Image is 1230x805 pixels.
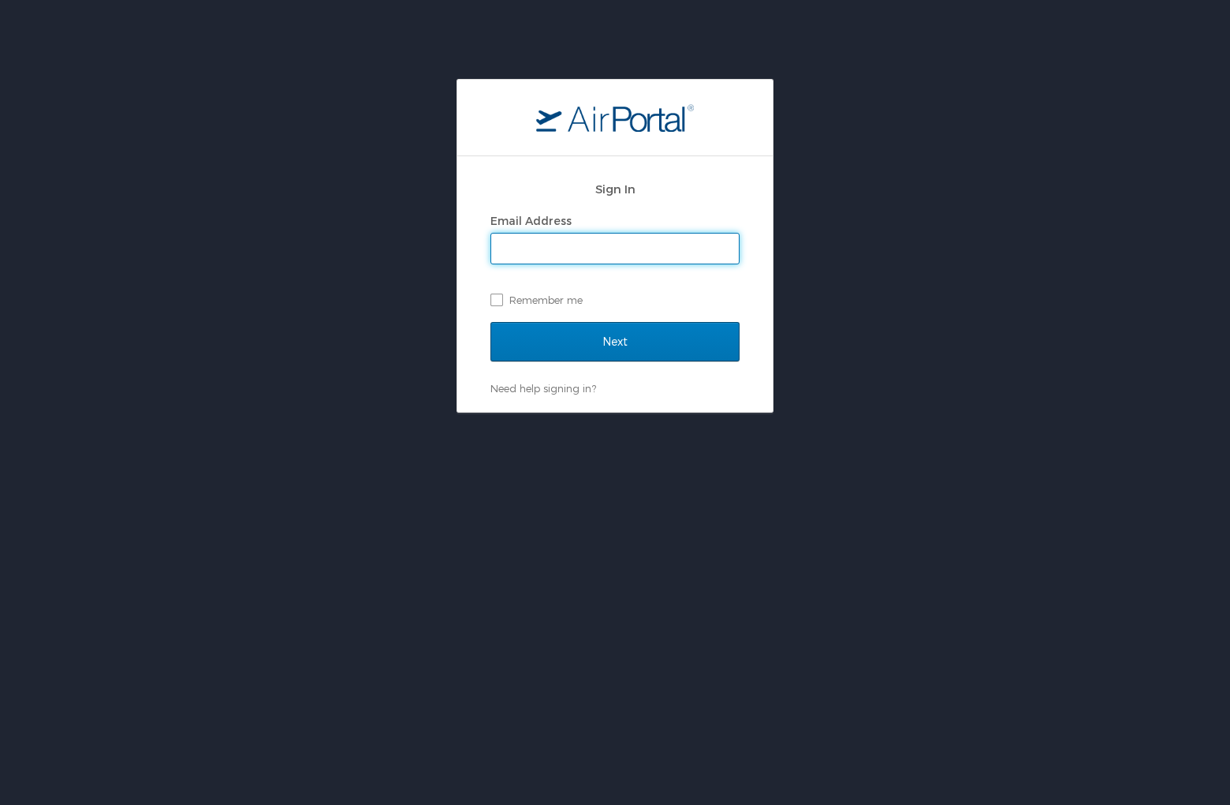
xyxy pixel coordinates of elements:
[490,322,740,361] input: Next
[490,214,572,227] label: Email Address
[490,382,596,395] a: Need help signing in?
[490,288,740,312] label: Remember me
[490,180,740,198] h2: Sign In
[536,103,694,132] img: logo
